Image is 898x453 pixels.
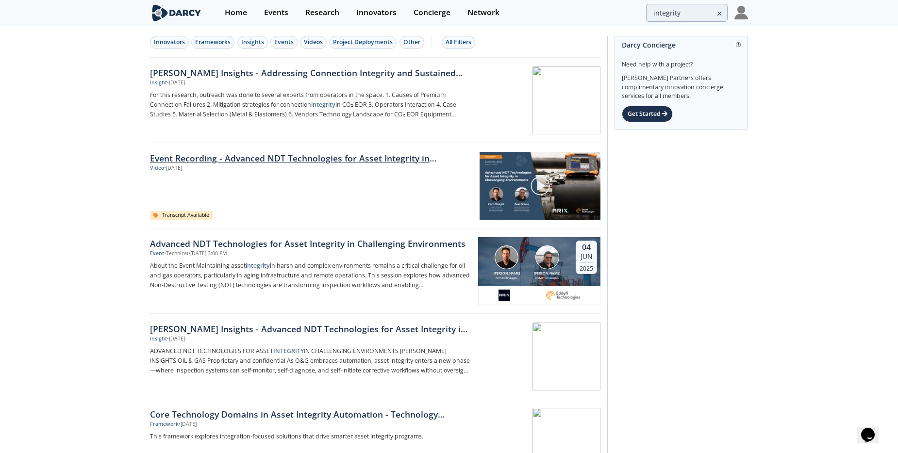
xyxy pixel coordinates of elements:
img: play-chapters-gray.svg [530,176,550,196]
div: [PERSON_NAME] [492,271,522,276]
div: 04 [580,243,593,252]
div: Project Deployments [333,38,393,47]
div: Darcy Concierge [622,36,741,53]
strong: integrity [246,261,270,270]
div: Advanced NDT Technologies for Asset Integrity in Challenging Environments [150,237,471,250]
div: Videos [304,38,323,47]
p: About the Event Maintaining asset in harsh and complex environments remains a critical challenge ... [150,261,471,290]
a: [PERSON_NAME] Insights - Addressing Connection Integrity and Sustained Casing Pressure in CO₂ EOR... [150,58,600,143]
div: Need help with a project? [622,53,741,69]
button: Videos [300,36,327,49]
div: Jun [580,252,593,261]
div: Frameworks [195,38,231,47]
img: Zach Wright [495,245,518,269]
strong: INTEGRITY [273,347,304,355]
div: Research [305,9,339,16]
img: 82dbca5b-09b2-4334-a931-ae73f72db712 [546,290,580,301]
div: Framework [150,421,179,428]
button: Other [399,36,424,49]
div: Network [467,9,499,16]
div: • [DATE] [167,335,185,343]
p: This framework explores integration-focused solutions that drive smarter asset integrity programs. [150,432,471,441]
img: logo-wide.svg [150,4,203,21]
div: Event [150,250,164,258]
img: Zeki Gokce [535,245,559,269]
div: Get Started [622,106,673,122]
div: • Technical • [DATE] 3:00 PM [164,250,227,258]
div: 2025 [580,262,593,272]
div: [PERSON_NAME] Insights - Addressing Connection Integrity and Sustained Casing Pressure in CO₂ EOR... [150,66,471,79]
img: 04e75a1c-7728-4d52-94d7-7049c11b5243 [499,290,511,301]
div: Video [150,164,164,172]
iframe: chat widget [857,414,888,443]
div: Insight [150,335,167,343]
div: Eddyfi Technologies [532,276,562,280]
p: ADVANCED NDT TECHNOLOGIES FOR ASSET IN CHALLENGING ENVIRONMENTS [PERSON_NAME] INSIGHTS OIL & GAS ... [150,346,471,375]
div: • [DATE] [179,421,197,428]
a: Advanced NDT Technologies for Asset Integrity in Challenging Environments Event •Technical•[DATE]... [150,228,600,314]
div: Core Technology Domains in Asset Integrity Automation - Technology Landscape [150,408,471,421]
div: ARIX Technologies [492,276,522,280]
div: Home [225,9,247,16]
div: • [DATE] [167,79,185,87]
button: Innovators [150,36,189,49]
a: Event Recording - Advanced NDT Technologies for Asset Integrity in Challenging Environments [150,152,473,164]
input: Advanced Search [646,4,728,22]
div: [PERSON_NAME] [532,271,562,276]
div: Events [274,38,294,47]
button: Frameworks [191,36,234,49]
div: Insights [241,38,264,47]
button: Events [270,36,298,49]
div: [PERSON_NAME] Partners offers complimentary innovation concierge services for all members. [622,69,741,101]
div: Concierge [414,9,450,16]
div: [PERSON_NAME] Insights - Advanced NDT Technologies for Asset Integrity in Challenging Environments [150,323,471,335]
div: Innovators [356,9,397,16]
div: All Filters [446,38,471,47]
img: Profile [734,6,748,19]
button: Insights [237,36,268,49]
img: information.svg [736,42,741,48]
button: All Filters [442,36,475,49]
a: [PERSON_NAME] Insights - Advanced NDT Technologies for Asset Integrity in Challenging Environment... [150,314,600,399]
div: Other [403,38,420,47]
button: Project Deployments [329,36,397,49]
div: Events [264,9,288,16]
div: • [DATE] [164,164,182,172]
p: For this research, outreach was done to several experts from operators in the space. 1. Causes of... [150,90,471,119]
div: Transcript Available [150,211,213,220]
div: Insight [150,79,167,87]
div: Innovators [154,38,185,47]
strong: integrity [311,100,335,109]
